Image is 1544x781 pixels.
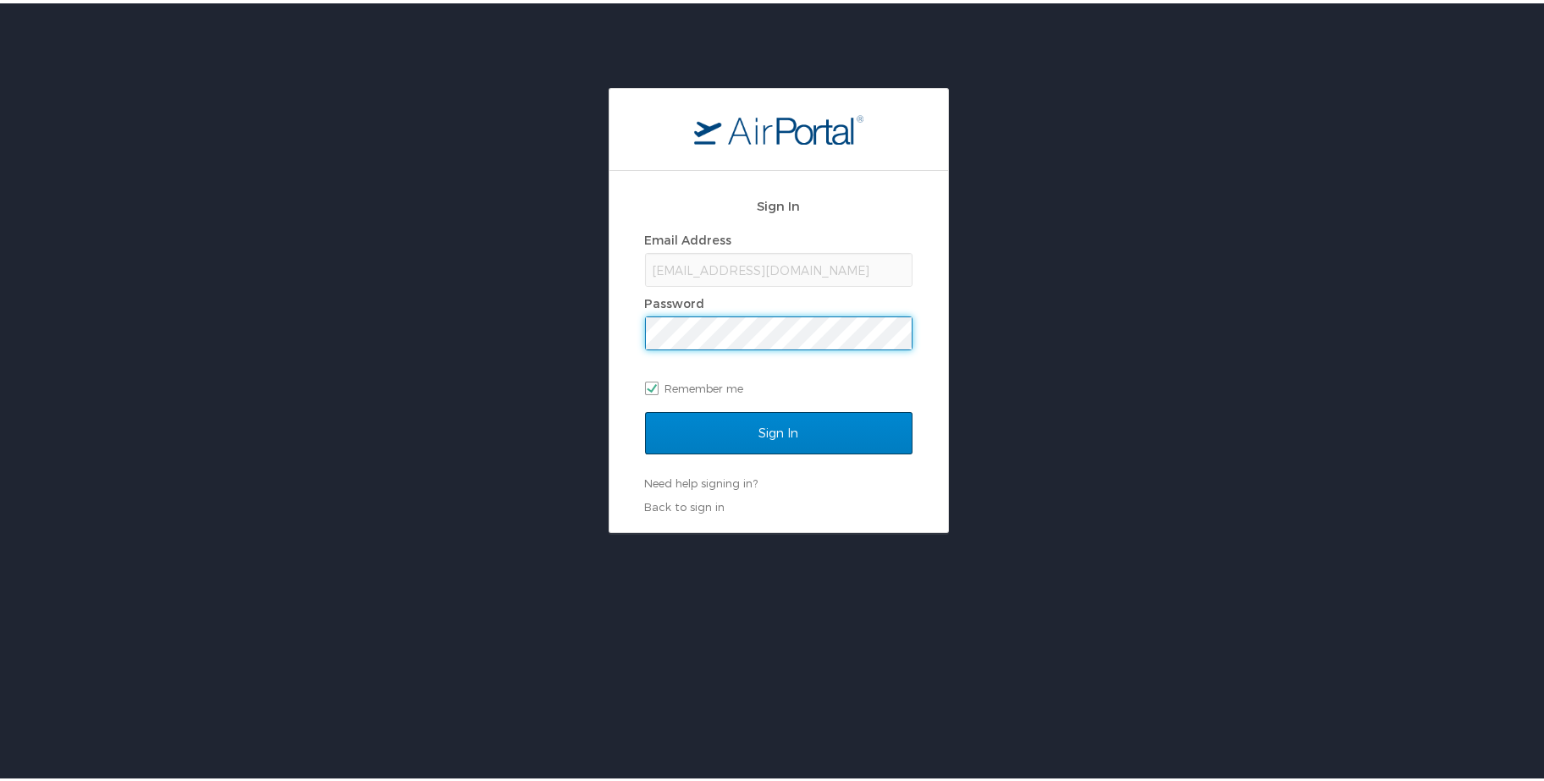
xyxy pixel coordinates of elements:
label: Email Address [645,229,732,244]
input: Sign In [645,409,913,451]
a: Need help signing in? [645,473,758,487]
label: Password [645,293,705,307]
a: Back to sign in [645,497,725,510]
h2: Sign In [645,193,913,212]
label: Remember me [645,372,913,398]
img: logo [694,111,863,141]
